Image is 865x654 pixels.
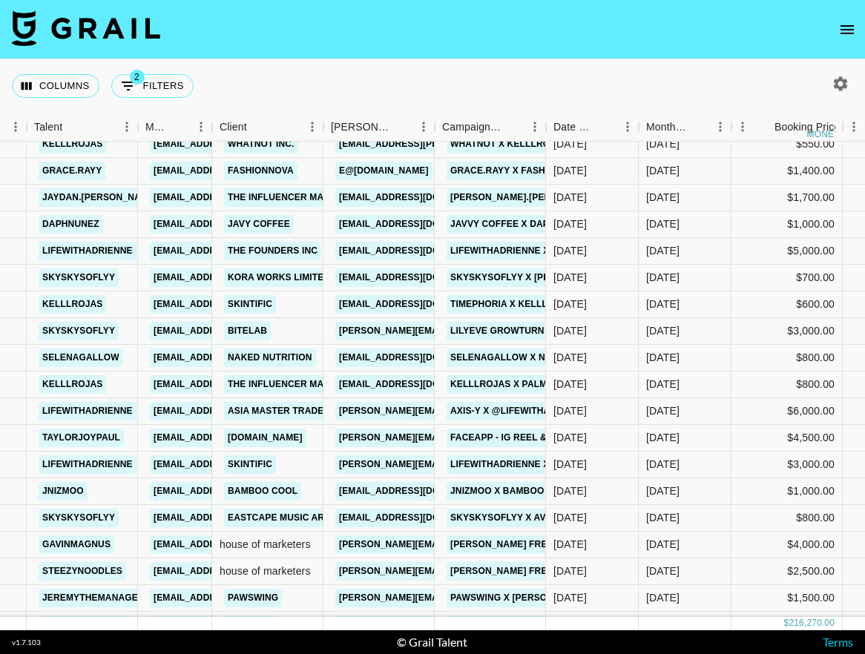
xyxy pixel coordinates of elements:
div: Month Due [646,113,688,142]
a: [DOMAIN_NAME] [224,429,306,447]
a: [EMAIL_ADDRESS][DOMAIN_NAME] [150,242,316,260]
div: v 1.7.103 [12,638,41,647]
div: Sep '25 [646,430,680,445]
a: Unlockt [224,615,276,634]
div: 8/26/2025 [553,323,587,338]
img: Grail Talent [12,10,160,46]
a: [PERSON_NAME] FREELY [447,535,568,554]
button: Menu [116,116,138,138]
div: Sep '25 [646,217,680,231]
a: Grace.rayy x Fashionnova [447,162,591,180]
a: jnizmoo [39,482,88,501]
div: Sep '25 [646,377,680,392]
div: Date Created [553,113,596,142]
a: briannapetruzzi [39,615,132,634]
a: [EMAIL_ADDRESS][DOMAIN_NAME] [335,215,501,234]
div: 7/28/2025 [553,243,587,258]
a: kelllrojas [39,295,107,314]
a: PawSwing [224,589,282,607]
div: 8/8/2025 [553,136,587,151]
a: [PERSON_NAME].[PERSON_NAME] x Palmers [447,188,664,207]
a: [EMAIL_ADDRESS][DOMAIN_NAME] [335,482,501,501]
div: 8/29/2025 [553,163,587,178]
div: 8/6/2025 [553,403,587,418]
div: 9/14/2025 [553,430,587,445]
a: [EMAIL_ADDRESS][DOMAIN_NAME] [150,135,316,153]
div: house of marketers [212,558,323,585]
a: jeremythemanager [39,589,148,607]
a: TIMEPHORIA x Kelllrojas [447,295,582,314]
button: Select columns [12,74,99,98]
a: taylorjoypaul [39,429,124,447]
button: Sort [62,116,83,137]
a: [EMAIL_ADDRESS][DOMAIN_NAME] [150,268,316,287]
div: Talent [34,113,62,142]
div: 8/29/2025 [553,297,587,311]
div: 7/21/2025 [553,190,587,205]
span: 2 [130,70,145,85]
a: kelllrojas [39,375,107,394]
div: $3,000.00 [731,318,843,345]
a: [EMAIL_ADDRESS][DOMAIN_NAME] [150,562,316,581]
a: [EMAIL_ADDRESS][DOMAIN_NAME] [335,375,501,394]
div: $1,500.00 [731,612,843,638]
button: Menu [190,116,212,138]
a: Fashionnova [224,162,297,180]
a: [EMAIL_ADDRESS][DOMAIN_NAME] [150,188,316,207]
a: steezynoodles [39,562,126,581]
button: Sort [247,116,268,137]
div: $4,000.00 [731,532,843,558]
button: Menu [731,116,754,138]
a: Faceapp - IG reel & Stories [447,429,593,447]
div: $700.00 [731,265,843,291]
div: 6/13/2025 [553,350,587,365]
a: The Influencer Marketing Factory [224,188,413,207]
a: PawSwing x [PERSON_NAME] [447,589,592,607]
button: Sort [596,116,616,137]
a: skyskysoflyy x [PERSON_NAME] - just two girls [447,268,700,287]
div: 9/16/2025 [553,590,587,605]
a: lifewithadrienne x Anua [447,242,582,260]
div: Sep '25 [646,564,680,578]
a: Asia Master Trade Co., Ltd. [224,402,371,420]
a: bitelab [224,322,271,340]
a: [PERSON_NAME][EMAIL_ADDRESS][DOMAIN_NAME] [335,535,577,554]
div: $800.00 [731,371,843,398]
button: Show filters [111,74,194,98]
a: Lifewithadrienne x Skintific [447,455,600,474]
a: [PERSON_NAME][EMAIL_ADDRESS][DOMAIN_NAME] [335,562,577,581]
a: [EMAIL_ADDRESS][DOMAIN_NAME] [335,295,501,314]
div: Booker [323,113,435,142]
div: $1,500.00 [731,585,843,612]
a: [EMAIL_ADDRESS][DOMAIN_NAME] [335,242,501,260]
a: Whatnot Inc. [224,135,298,153]
button: Menu [301,116,323,138]
div: Sep '25 [646,243,680,258]
div: Manager [138,113,212,142]
button: Sort [392,116,412,137]
button: open drawer [832,15,862,44]
a: lifewithadrienne [39,242,137,260]
div: Sep '25 [646,323,680,338]
a: skyskysoflyy [39,509,119,527]
a: KORA WORKS LIMITED [224,268,334,287]
a: Kelllrojas x Palmers [447,375,569,394]
a: selenagallow [39,349,123,367]
div: money [807,130,841,139]
a: [EMAIL_ADDRESS][DOMAIN_NAME] [150,482,316,501]
a: skyskysoflyy [39,322,119,340]
div: Sep '25 [646,537,680,552]
div: Manager [145,113,169,142]
a: EASTCAPE MUSIC ART PRODUCTION L.L.C [224,509,422,527]
div: Talent [27,113,138,142]
div: $6,000.00 [731,398,843,425]
div: 8/26/2025 [553,217,587,231]
div: $1,400.00 [731,158,843,185]
a: [EMAIL_ADDRESS][DOMAIN_NAME] [150,215,316,234]
button: Menu [4,116,27,138]
div: $2,500.00 [731,558,843,585]
a: [PERSON_NAME][EMAIL_ADDRESS][PERSON_NAME][DOMAIN_NAME] [335,322,654,340]
a: [PERSON_NAME] FREELY [447,562,568,581]
a: SKINTIFIC [224,455,276,474]
div: 9/19/2025 [553,483,587,498]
